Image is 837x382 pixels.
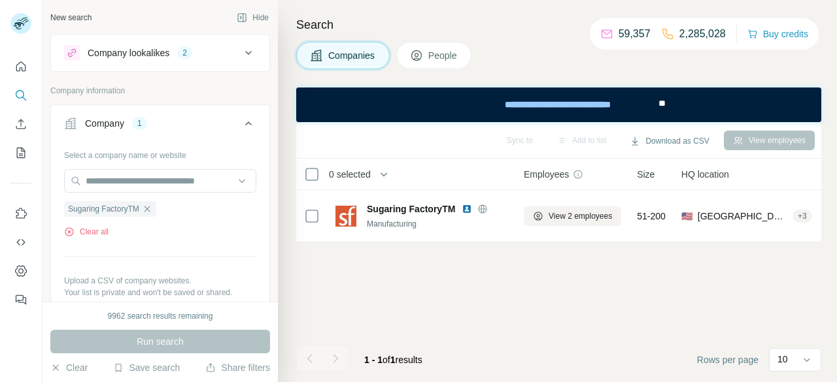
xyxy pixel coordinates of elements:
[68,203,139,215] span: Sugaring FactoryTM
[64,226,109,238] button: Clear all
[296,16,821,34] h4: Search
[428,49,458,62] span: People
[747,25,808,43] button: Buy credits
[10,141,31,165] button: My lists
[681,210,692,223] span: 🇺🇸
[698,210,787,223] span: [GEOGRAPHIC_DATA], [US_STATE]
[462,204,472,214] img: LinkedIn logo
[132,118,147,129] div: 1
[549,210,612,222] span: View 2 employees
[108,310,213,322] div: 9962 search results remaining
[367,218,508,230] div: Manufacturing
[50,361,88,374] button: Clear
[637,210,666,223] span: 51-200
[335,206,356,227] img: Logo of Sugaring FactoryTM
[51,37,269,69] button: Company lookalikes2
[328,49,376,62] span: Companies
[64,287,256,298] p: Your list is private and won't be saved or shared.
[50,85,270,97] p: Company information
[113,361,180,374] button: Save search
[390,355,396,365] span: 1
[228,8,278,27] button: Hide
[10,84,31,107] button: Search
[383,355,390,365] span: of
[637,168,655,181] span: Size
[697,353,759,366] span: Rows per page
[10,55,31,78] button: Quick start
[51,108,269,144] button: Company1
[10,288,31,311] button: Feedback
[619,26,651,42] p: 59,357
[364,355,383,365] span: 1 - 1
[64,144,256,161] div: Select a company name or website
[64,275,256,287] p: Upload a CSV of company websites.
[777,353,788,366] p: 10
[10,259,31,283] button: Dashboard
[88,46,169,59] div: Company lookalikes
[681,168,729,181] span: HQ location
[85,117,124,130] div: Company
[296,88,821,122] iframe: Banner
[621,131,718,151] button: Download as CSV
[177,47,192,59] div: 2
[10,202,31,225] button: Use Surfe on LinkedIn
[205,361,270,374] button: Share filters
[364,355,422,365] span: results
[524,206,621,226] button: View 2 employees
[367,202,455,215] span: Sugaring FactoryTM
[329,168,371,181] span: 0 selected
[793,210,812,222] div: + 3
[10,231,31,254] button: Use Surfe API
[10,112,31,136] button: Enrich CSV
[679,26,726,42] p: 2,285,028
[524,168,569,181] span: Employees
[50,12,92,24] div: New search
